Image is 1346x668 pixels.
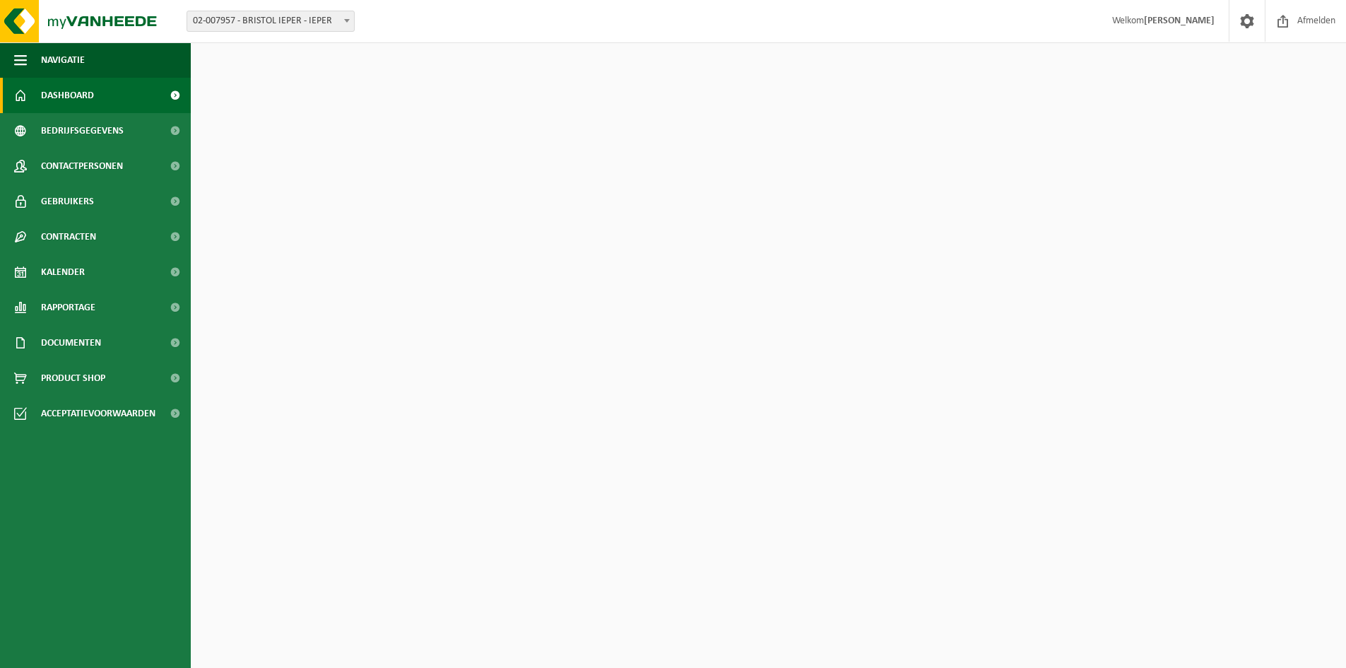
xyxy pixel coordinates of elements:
[41,254,85,290] span: Kalender
[41,361,105,396] span: Product Shop
[187,11,354,31] span: 02-007957 - BRISTOL IEPER - IEPER
[187,11,355,32] span: 02-007957 - BRISTOL IEPER - IEPER
[41,219,96,254] span: Contracten
[41,113,124,148] span: Bedrijfsgegevens
[41,78,94,113] span: Dashboard
[41,325,101,361] span: Documenten
[41,148,123,184] span: Contactpersonen
[41,290,95,325] span: Rapportage
[1144,16,1215,26] strong: [PERSON_NAME]
[41,396,155,431] span: Acceptatievoorwaarden
[41,184,94,219] span: Gebruikers
[41,42,85,78] span: Navigatie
